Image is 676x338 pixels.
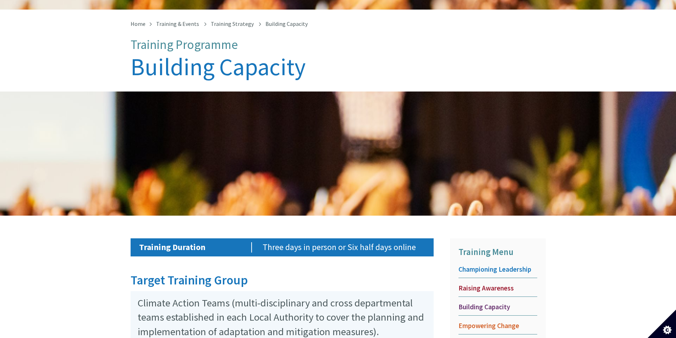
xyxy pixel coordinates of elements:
span: Championing Leadership [458,265,537,274]
a: Training & Events [156,20,199,27]
h1: Building Capacity [131,54,546,80]
a: Training Strategy [211,20,254,27]
h2: Target Training Group [131,273,434,287]
span: Building Capacity [458,303,537,311]
a: Home [131,20,145,27]
p: Training Programme [131,38,546,52]
a: Building Capacity [458,303,537,316]
strong: Training Duration [139,242,205,253]
a: Raising Awareness [458,284,537,297]
span: Raising Awareness [458,284,537,293]
span: Building Capacity [265,20,308,27]
p: Three days in person or Six half days online [263,242,425,253]
a: Empowering Change [458,321,537,334]
span: Empowering Change [458,321,537,330]
a: Championing Leadership [458,265,537,278]
button: Set cookie preferences [648,310,676,338]
p: Training Menu [458,245,537,259]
